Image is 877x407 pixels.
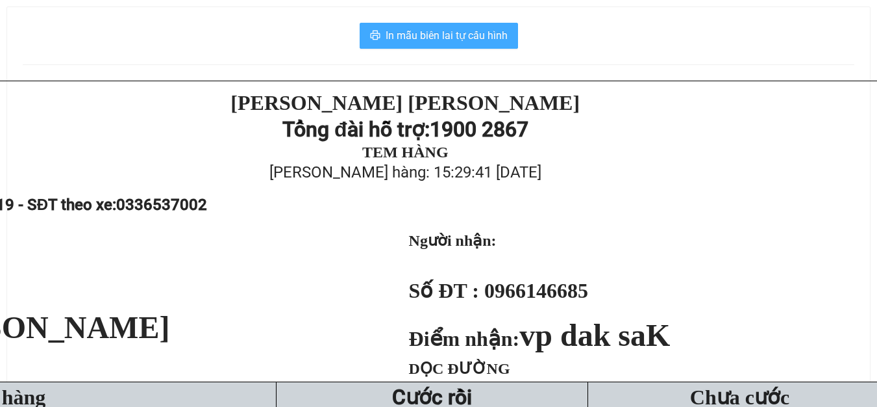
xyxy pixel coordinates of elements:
[269,163,541,181] span: [PERSON_NAME] hàng: 15:29:41 [DATE]
[360,23,518,49] button: printerIn mẫu biên lai tự cấu hình
[430,117,528,142] strong: 1900 2867
[484,279,588,302] span: 0966146685
[370,30,380,42] span: printer
[386,27,508,44] span: In mẫu biên lai tự cấu hình
[409,232,497,249] strong: Người nhận:
[409,279,479,302] strong: Số ĐT :
[409,360,510,377] span: DỌC ĐƯỜNG
[362,144,449,161] strong: TEM HÀNG
[116,196,207,214] span: 0336537002
[230,91,580,114] strong: [PERSON_NAME] [PERSON_NAME]
[282,117,430,142] strong: Tổng đài hỗ trợ:
[519,318,670,352] span: vp dak saK
[409,327,671,350] strong: Điểm nhận:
